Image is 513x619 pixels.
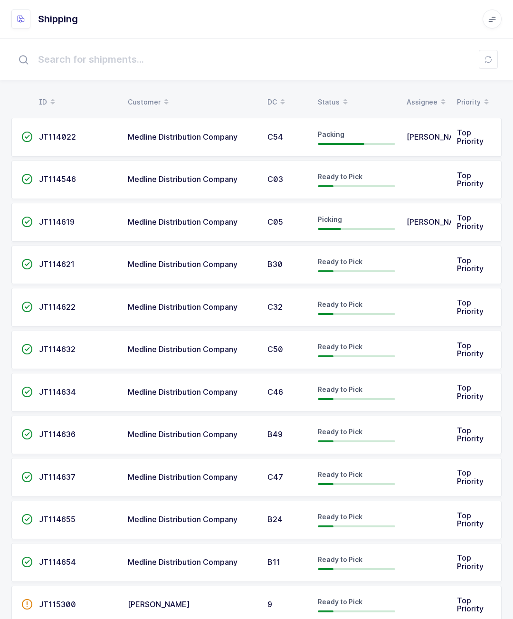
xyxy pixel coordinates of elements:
span: B24 [267,514,283,524]
span: Ready to Pick [318,555,362,563]
span: Medline Distribution Company [128,429,237,439]
span: C50 [267,344,283,354]
span: C05 [267,217,283,227]
span:  [21,302,33,312]
span: JT114621 [39,259,75,269]
span: Ready to Pick [318,598,362,606]
span: C32 [267,302,283,312]
span: [PERSON_NAME] [128,600,190,609]
span: JT114632 [39,344,76,354]
div: Customer [128,94,256,110]
span: Top Priority [457,298,484,316]
span: Medline Distribution Company [128,259,237,269]
span: Top Priority [457,426,484,444]
span:  [21,174,33,184]
span: B30 [267,259,283,269]
span:  [21,132,33,142]
span: Medline Distribution Company [128,557,237,567]
span: Ready to Pick [318,428,362,436]
span: Ready to Pick [318,300,362,308]
span:  [21,472,33,482]
span:  [21,259,33,269]
span: JT114619 [39,217,75,227]
span: Medline Distribution Company [128,217,237,227]
span: C54 [267,132,283,142]
span: JT114655 [39,514,76,524]
span: Top Priority [457,341,484,359]
div: Assignee [407,94,446,110]
span:  [21,217,33,227]
span: JT114636 [39,429,76,439]
span: Medline Distribution Company [128,302,237,312]
h1: Shipping [38,11,78,27]
span: Top Priority [457,256,484,274]
span: Top Priority [457,553,484,571]
span: Medline Distribution Company [128,387,237,397]
div: Status [318,94,395,110]
span: Top Priority [457,468,484,486]
span: Medline Distribution Company [128,174,237,184]
span:  [21,387,33,397]
span: Ready to Pick [318,385,362,393]
span: Top Priority [457,171,484,189]
span: C47 [267,472,283,482]
span: JT114622 [39,302,76,312]
span:  [21,514,33,524]
span: Ready to Pick [318,470,362,478]
span: C46 [267,387,283,397]
span: Top Priority [457,213,484,231]
span: Ready to Pick [318,513,362,521]
span: JT114654 [39,557,76,567]
span: 9 [267,600,272,609]
span: JT114634 [39,387,76,397]
span: Top Priority [457,511,484,529]
span: B49 [267,429,283,439]
span:  [21,600,33,609]
span: Top Priority [457,383,484,401]
span: Medline Distribution Company [128,472,237,482]
span: JT115300 [39,600,76,609]
span: Packing [318,130,344,138]
span: Medline Distribution Company [128,344,237,354]
span: Top Priority [457,596,484,614]
div: DC [267,94,306,110]
span: Ready to Pick [318,257,362,266]
span: C03 [267,174,283,184]
span: Picking [318,215,342,223]
span: Ready to Pick [318,172,362,181]
span:  [21,429,33,439]
div: ID [39,94,116,110]
span: Medline Distribution Company [128,514,237,524]
span: B11 [267,557,280,567]
span: Top Priority [457,128,484,146]
span: JT114546 [39,174,76,184]
input: Search for shipments... [11,44,502,75]
span: [PERSON_NAME] [407,132,469,142]
span: Ready to Pick [318,343,362,351]
span: JT114637 [39,472,76,482]
span: Medline Distribution Company [128,132,237,142]
div: Priority [457,94,492,110]
span: [PERSON_NAME] [407,217,469,227]
span: JT114022 [39,132,76,142]
span:  [21,557,33,567]
span:  [21,344,33,354]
